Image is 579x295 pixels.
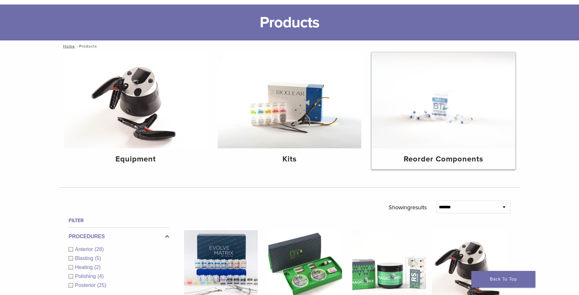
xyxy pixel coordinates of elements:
[75,265,94,270] span: Heating
[372,52,515,148] img: Reorder Components
[223,153,356,165] h4: Kits
[59,40,520,52] nav: Products
[75,282,97,288] span: Posterior
[471,271,535,288] a: Back To Top
[95,247,104,252] span: (28)
[95,256,101,261] span: (5)
[389,201,427,214] p: Showing results
[64,52,207,148] img: Equipment
[97,273,104,279] span: (4)
[69,153,202,165] h4: Equipment
[218,52,361,169] a: Kits
[64,52,207,169] a: Equipment
[75,247,95,252] span: Anterior
[377,153,510,165] h4: Reorder Components
[372,52,515,169] a: Reorder Components
[61,44,75,48] a: Home
[97,282,106,288] span: (25)
[69,233,169,240] label: Procedures
[218,52,361,148] img: Kits
[75,256,95,261] span: Blasting
[69,217,169,224] h4: Filter
[75,45,79,48] span: /
[94,265,101,270] span: (2)
[75,273,97,279] span: Polishing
